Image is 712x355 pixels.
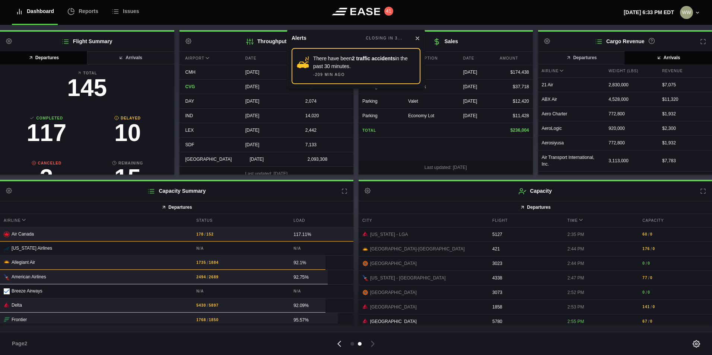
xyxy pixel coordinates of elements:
b: 1884 [209,260,219,265]
a: Completed117 [6,115,87,148]
div: 95.57% [293,317,350,323]
button: Departures [538,51,626,64]
span: 2:55 PM [568,319,584,324]
div: 3073 [489,285,562,300]
span: / [651,246,652,252]
b: 1735 [196,260,206,265]
div: $174,438 [500,69,529,76]
div: $12,420 [500,98,529,105]
div: Parking [362,98,401,105]
div: 4338 [489,271,562,285]
div: Weight (lbs) [605,64,658,77]
span: Breeze Airways [12,288,42,294]
div: 772,800 [605,136,658,150]
span: 2:44 PM [568,261,584,266]
div: 4,528,000 [605,92,658,106]
div: $ 7,783 [662,157,708,164]
b: Remaining [87,160,168,166]
div: [DATE] [463,69,492,76]
strong: 2 traffic accidents [352,55,395,61]
div: [DATE] [239,94,293,108]
span: Delta [12,303,22,308]
b: Completed [6,115,87,121]
span: / [207,317,208,323]
b: 0 [650,275,653,281]
div: Revenue [658,64,712,77]
span: American Airlines [12,274,46,279]
span: 2:53 PM [568,304,584,310]
h3: 3 [6,166,87,190]
div: AeroLogic [538,121,605,135]
b: 0 [652,304,655,310]
span: / [646,260,647,267]
b: 67 [642,319,647,324]
div: [DATE] [463,112,492,119]
b: 0 [652,246,655,252]
div: ValuPark [408,83,456,90]
a: Remaining15 [87,160,168,194]
a: Delayed10 [87,115,168,148]
span: 2:35 PM [568,232,584,237]
b: Total [362,128,401,133]
div: 117.11% [293,231,350,238]
h3: 145 [6,76,168,100]
span: / [648,275,649,281]
div: 2,093,308 [302,152,353,166]
span: 2:44 PM [568,246,584,252]
div: 92.75% [293,274,350,281]
div: 2,442 [299,123,353,137]
div: ABX Air [538,92,605,106]
b: Total [6,70,168,76]
div: CMH [179,65,233,79]
div: [DATE] [239,109,293,123]
div: CLOSING IN 3... [366,35,403,41]
div: Air Transport International, Inc. [538,150,605,171]
b: 2689 [209,274,219,280]
b: 60 [642,231,647,237]
div: Last updated: [DATE] [359,160,533,175]
b: 0 [648,290,650,295]
b: 1768 [196,317,206,323]
div: $236,004 [500,127,529,134]
div: IND [179,109,233,123]
div: [DATE] [463,98,492,105]
b: 5897 [209,303,219,308]
b: 0 [642,260,645,266]
div: Status [193,214,288,227]
div: Capacity [639,214,712,227]
b: 0 [642,290,645,295]
div: $ 1,932 [662,111,708,117]
span: / [648,231,649,238]
h2: Sales [359,32,533,51]
span: [GEOGRAPHIC_DATA] [370,304,417,310]
h2: Capacity [359,181,712,201]
div: Flight [489,214,562,227]
b: 1850 [209,317,219,323]
div: 3,113,000 [605,154,658,168]
div: SDF [179,138,233,152]
div: Parking [362,112,401,119]
div: [DATE] [239,80,293,94]
b: 0 [650,319,653,324]
div: 421 [489,242,562,256]
b: N/A [196,288,284,294]
span: / [646,289,647,296]
b: 141 [642,304,650,310]
div: Aero Charter [538,107,605,121]
span: [US_STATE] Airlines [12,246,52,251]
button: Departures [359,201,712,214]
div: [DATE] [239,123,293,137]
div: Valet [408,98,456,105]
div: $37,718 [500,83,529,90]
h3: 10 [87,121,168,145]
b: 5430 [196,303,206,308]
b: 2494 [196,274,206,280]
h2: Throughput [179,32,354,51]
div: [DATE] [239,65,293,79]
div: Load [290,214,353,227]
button: Arrivals [87,51,174,64]
span: [GEOGRAPHIC_DATA] [370,318,417,325]
button: 41 [384,7,393,16]
div: $ 11,320 [662,96,708,103]
span: [US_STATE] - [GEOGRAPHIC_DATA] [370,275,445,281]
